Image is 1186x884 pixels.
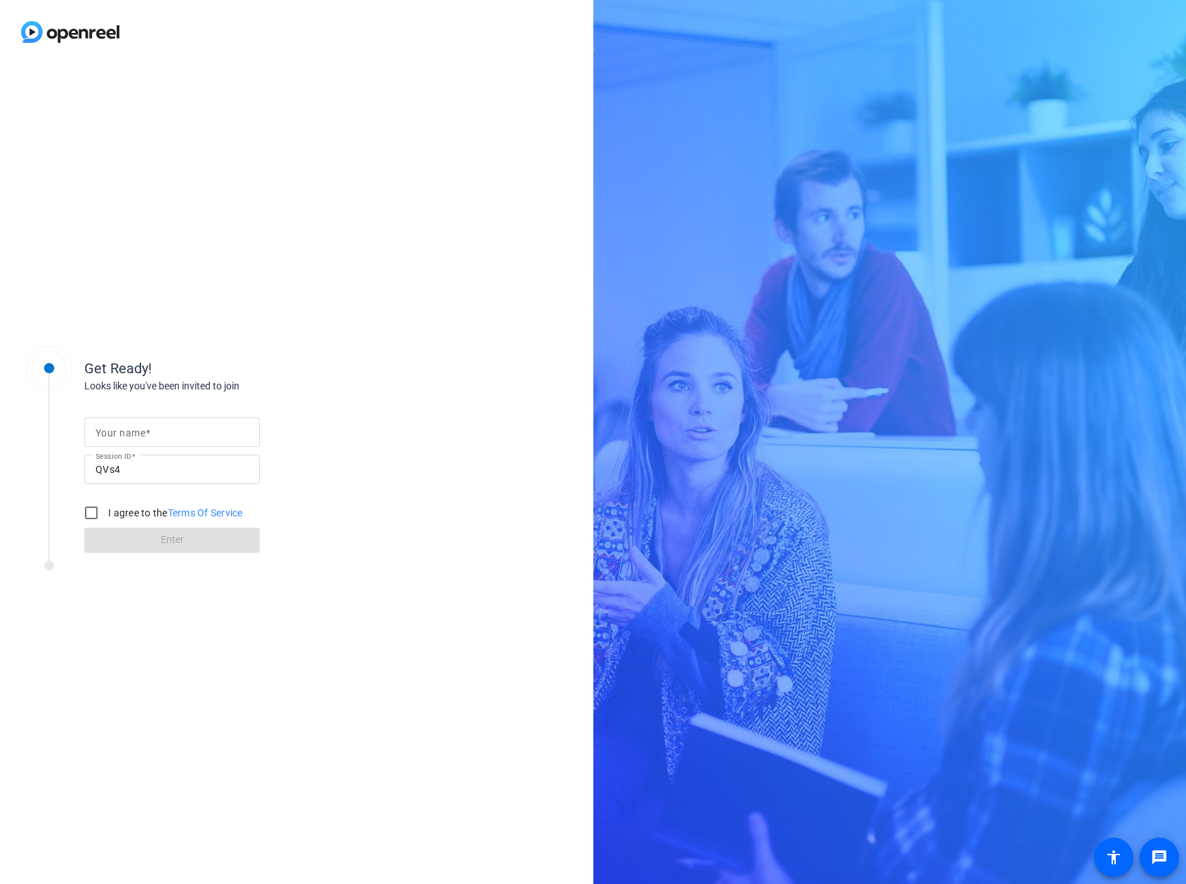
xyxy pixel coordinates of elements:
mat-icon: accessibility [1105,849,1122,866]
div: Get Ready! [84,358,365,379]
label: I agree to the [105,506,243,520]
div: Looks like you've been invited to join [84,379,365,394]
a: Terms Of Service [168,507,243,518]
mat-icon: message [1151,849,1168,866]
mat-label: Your name [95,427,145,438]
mat-label: Session ID [95,452,131,460]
